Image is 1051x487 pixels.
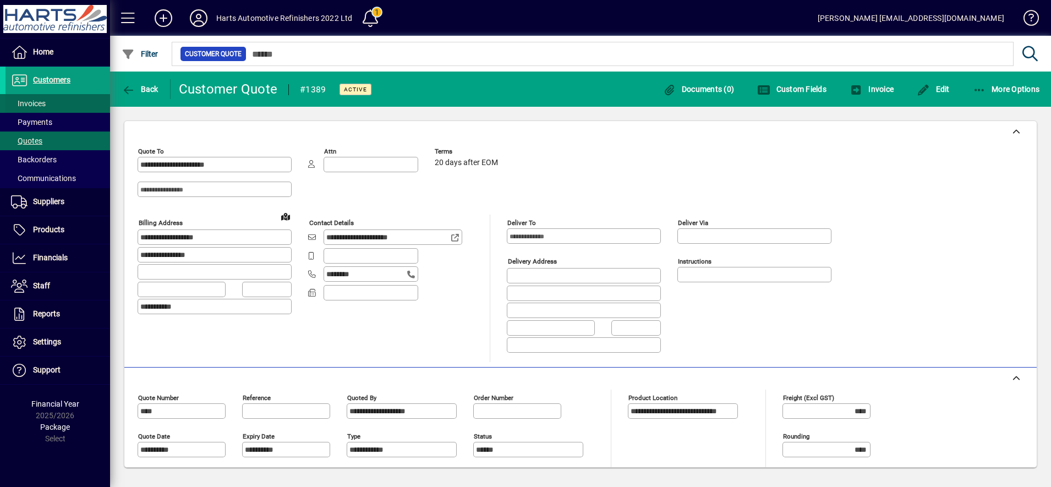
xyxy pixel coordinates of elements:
span: Support [33,365,61,374]
span: Invoice [850,85,894,94]
span: Payments [11,118,52,127]
span: Financial Year [31,400,79,408]
div: [PERSON_NAME] [EMAIL_ADDRESS][DOMAIN_NAME] [818,9,1004,27]
mat-label: Type [347,432,360,440]
span: Terms [435,148,501,155]
button: Custom Fields [754,79,829,99]
span: Package [40,423,70,431]
mat-label: Deliver via [678,219,708,227]
span: Invoices [11,99,46,108]
button: Invoice [847,79,896,99]
span: Staff [33,281,50,290]
a: Products [6,216,110,244]
mat-label: Reference [243,393,271,401]
span: Custom Fields [757,85,826,94]
a: Home [6,39,110,66]
a: Invoices [6,94,110,113]
span: Filter [122,50,158,58]
div: Harts Automotive Refinishers 2022 Ltd [216,9,352,27]
a: Settings [6,329,110,356]
span: Products [33,225,64,234]
a: Communications [6,169,110,188]
span: Backorders [11,155,57,164]
div: #1389 [300,81,326,99]
button: Add [146,8,181,28]
a: Quotes [6,132,110,150]
span: 20 days after EOM [435,158,498,167]
mat-label: Attn [324,147,336,155]
mat-label: Product location [628,393,677,401]
button: More Options [970,79,1043,99]
span: Communications [11,174,76,183]
app-page-header-button: Back [110,79,171,99]
mat-label: Order number [474,393,513,401]
mat-label: Expiry date [243,432,275,440]
mat-label: Rounding [783,432,809,440]
span: More Options [973,85,1040,94]
button: Profile [181,8,216,28]
a: Support [6,357,110,384]
mat-label: Instructions [678,258,711,265]
button: Documents (0) [660,79,737,99]
button: Back [119,79,161,99]
span: Edit [917,85,950,94]
span: Quotes [11,136,42,145]
span: Customers [33,75,70,84]
span: Active [344,86,367,93]
mat-label: Quote date [138,432,170,440]
mat-label: Deliver To [507,219,536,227]
mat-label: Quoted by [347,393,376,401]
mat-label: Quote To [138,147,164,155]
a: Financials [6,244,110,272]
div: Customer Quote [179,80,278,98]
a: Knowledge Base [1015,2,1037,38]
span: Suppliers [33,197,64,206]
a: Payments [6,113,110,132]
button: Edit [914,79,953,99]
span: Settings [33,337,61,346]
a: View on map [277,207,294,225]
span: Documents (0) [663,85,734,94]
span: Financials [33,253,68,262]
mat-label: Freight (excl GST) [783,393,834,401]
a: Reports [6,300,110,328]
mat-label: Status [474,432,492,440]
span: Reports [33,309,60,318]
mat-label: Quote number [138,393,179,401]
span: Home [33,47,53,56]
a: Suppliers [6,188,110,216]
button: Filter [119,44,161,64]
span: Customer Quote [185,48,242,59]
a: Staff [6,272,110,300]
span: Back [122,85,158,94]
a: Backorders [6,150,110,169]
